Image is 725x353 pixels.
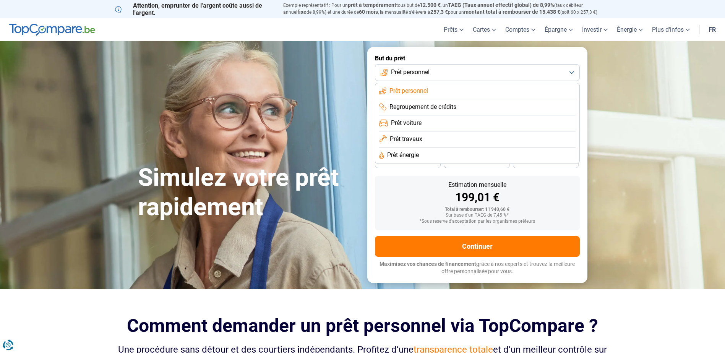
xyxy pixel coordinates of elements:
span: 60 mois [359,9,378,15]
h1: Simulez votre prêt rapidement [138,163,358,222]
span: TAEG (Taux annuel effectif global) de 8,99% [448,2,554,8]
span: prêt à tempérament [348,2,396,8]
a: Plus d'infos [647,18,694,41]
span: Prêt énergie [387,151,419,159]
p: Exemple représentatif : Pour un tous but de , un (taux débiteur annuel de 8,99%) et une durée de ... [283,2,610,16]
span: Prêt voiture [391,119,422,127]
a: fr [704,18,720,41]
div: Estimation mensuelle [381,182,574,188]
span: Regroupement de crédits [389,103,456,111]
span: 24 mois [537,160,554,165]
div: Sur base d'un TAEG de 7,45 %* [381,213,574,218]
span: Prêt personnel [389,87,428,95]
div: *Sous réserve d'acceptation par les organismes prêteurs [381,219,574,224]
button: Prêt personnel [375,64,580,81]
p: Attention, emprunter de l'argent coûte aussi de l'argent. [115,2,274,16]
a: Investir [577,18,612,41]
span: 12.500 € [420,2,441,8]
a: Prêts [439,18,468,41]
div: Total à rembourser: 11 940,60 € [381,207,574,212]
span: Maximisez vos chances de financement [380,261,476,267]
button: Continuer [375,236,580,257]
span: Prêt travaux [390,135,422,143]
div: 199,01 € [381,192,574,203]
span: 36 mois [399,160,416,165]
h2: Comment demander un prêt personnel via TopCompare ? [115,315,610,336]
span: Prêt personnel [391,68,430,76]
a: Cartes [468,18,501,41]
span: montant total à rembourser de 15.438 € [464,9,560,15]
img: TopCompare [9,24,95,36]
span: 257,3 € [430,9,448,15]
a: Énergie [612,18,647,41]
span: fixe [297,9,307,15]
label: But du prêt [375,55,580,62]
span: 30 mois [468,160,485,165]
a: Comptes [501,18,540,41]
a: Épargne [540,18,577,41]
p: grâce à nos experts et trouvez la meilleure offre personnalisée pour vous. [375,261,580,275]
